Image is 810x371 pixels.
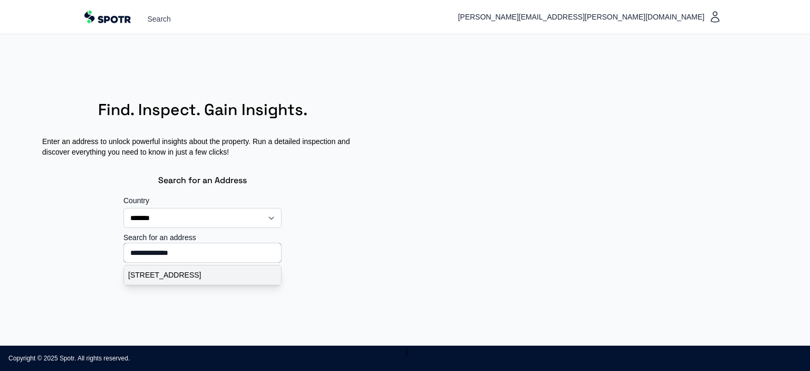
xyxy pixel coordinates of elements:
[454,6,726,27] button: [PERSON_NAME][EMAIL_ADDRESS][PERSON_NAME][DOMAIN_NAME]
[17,128,388,166] p: Enter an address to unlock powerful insights about the property. Run a detailed inspection and di...
[158,166,247,195] h3: Search for an Address
[123,232,282,243] label: Search for an address
[123,195,282,206] label: Country
[405,34,810,346] div: )
[458,11,709,23] span: [PERSON_NAME][EMAIL_ADDRESS][PERSON_NAME][DOMAIN_NAME]
[98,92,307,128] h1: Find. Inspect. Gain Insights.
[148,14,171,24] a: Search
[128,270,277,280] p: [STREET_ADDRESS]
